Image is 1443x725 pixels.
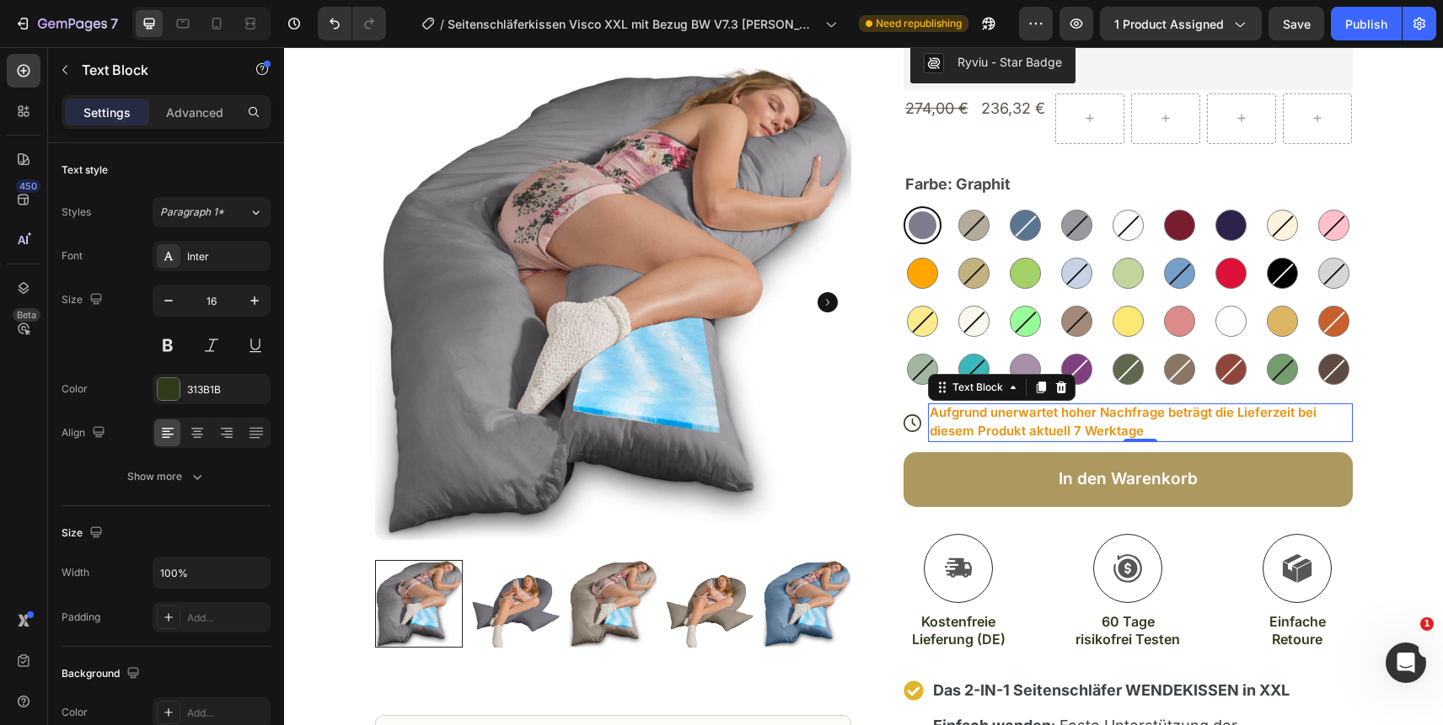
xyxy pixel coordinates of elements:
div: Width [62,565,89,580]
div: Inter [187,249,266,264]
p: Advanced [166,104,223,121]
div: Undo/Redo [318,7,386,40]
p: Kostenfreie Lieferung (DE) [621,566,728,601]
button: Show more [62,461,271,492]
p: 7 [110,13,118,34]
p: Einfache Retoure [960,566,1067,601]
div: Text Block [665,333,722,348]
div: 274,00 € [620,46,689,77]
strong: Das 2-IN-1 Seitenschläfer WENDEKISSEN in XXL [649,634,1006,652]
span: Paragraph 1* [160,205,224,220]
input: Auto [153,557,270,588]
span: Need republishing [876,16,962,31]
div: Color [62,381,88,397]
div: Font [62,248,83,264]
div: Show more [127,468,206,485]
div: Text style [62,163,108,178]
strong: Einfach wenden [649,669,767,687]
div: Ryviu - Star Badge [673,6,778,24]
iframe: Design area [284,47,1443,725]
div: Add... [187,706,266,721]
span: Seitenschläferkissen Visco XXL mit Bezug BW V7.3 [PERSON_NAME];KORP VAR [448,15,818,33]
span: / [440,15,444,33]
div: 313B1B [187,382,266,397]
div: In den Warenkorb [775,422,914,443]
p: Text Block [82,60,225,80]
p: Settings [83,104,131,121]
iframe: Intercom live chat [1386,642,1426,683]
div: Padding [62,610,100,625]
button: Paragraph 1* [153,197,271,227]
span: 1 product assigned [1114,15,1224,33]
img: CJed0K2x44sDEAE=.png [640,6,660,26]
div: 450 [16,179,40,193]
button: Save [1269,7,1324,40]
button: Publish [1331,7,1402,40]
button: 7 [7,7,126,40]
span: 1 [1420,617,1434,631]
div: Publish [1345,15,1387,33]
legend: Farbe: Graphit [620,122,728,152]
div: Rich Text Editor. Editing area: main [644,356,1069,395]
p: 60 Tage risikofrei Testen [791,566,898,601]
div: Background [62,663,143,685]
div: 236,32 € [695,46,764,77]
button: Carousel Next Arrow [534,245,554,265]
div: Size [62,289,106,312]
div: Styles [62,205,91,220]
span: Save [1283,17,1311,31]
div: Align [62,422,109,445]
button: 1 product assigned [1100,7,1262,40]
div: Beta [13,308,40,322]
div: Add... [187,610,266,626]
div: Color [62,705,88,720]
span: Aufgrund unerwartet hoher Nachfrage beträgt die Lieferzeit bei diesem Produkt aktuell 7 Werktage [646,357,1033,392]
div: Size [62,522,106,545]
button: In den Warenkorb [620,405,1069,460]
